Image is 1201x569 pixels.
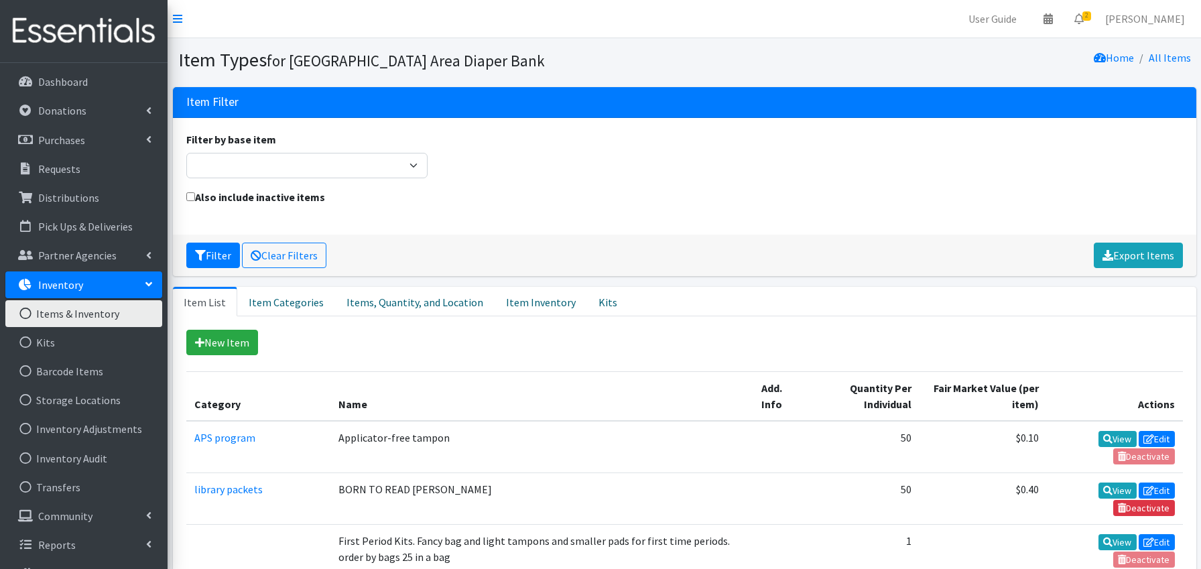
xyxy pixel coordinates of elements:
td: BORN TO READ [PERSON_NAME] [330,472,753,524]
a: Requests [5,155,162,182]
a: All Items [1149,51,1191,64]
a: Export Items [1094,243,1183,268]
a: View [1098,483,1137,499]
p: Purchases [38,133,85,147]
td: $0.40 [920,472,1047,524]
a: APS program [194,431,255,444]
a: Edit [1139,483,1175,499]
a: View [1098,534,1137,550]
a: Clear Filters [242,243,326,268]
p: Requests [38,162,80,176]
a: Distributions [5,184,162,211]
a: Partner Agencies [5,242,162,269]
a: 2 [1064,5,1094,32]
a: [PERSON_NAME] [1094,5,1196,32]
a: Reports [5,531,162,558]
p: Inventory [38,278,83,292]
th: Category [186,371,331,421]
td: Applicator-free tampon [330,421,753,473]
h1: Item Types [178,48,680,72]
a: Kits [5,329,162,356]
th: Add. Info [753,371,808,421]
a: Item Inventory [495,287,587,316]
th: Actions [1047,371,1182,421]
input: Also include inactive items [186,192,195,201]
a: Inventory [5,271,162,298]
h3: Item Filter [186,95,239,109]
button: Filter [186,243,240,268]
th: Name [330,371,753,421]
p: Distributions [38,191,99,204]
a: Pick Ups & Deliveries [5,213,162,240]
p: Partner Agencies [38,249,117,262]
a: library packets [194,483,263,496]
p: Pick Ups & Deliveries [38,220,133,233]
a: Transfers [5,474,162,501]
a: User Guide [958,5,1027,32]
a: View [1098,431,1137,447]
a: Deactivate [1113,500,1175,516]
a: New Item [186,330,258,355]
a: Item Categories [237,287,335,316]
th: Quantity Per Individual [808,371,920,421]
a: Items, Quantity, and Location [335,287,495,316]
a: Kits [587,287,629,316]
p: Donations [38,104,86,117]
small: for [GEOGRAPHIC_DATA] Area Diaper Bank [267,51,545,70]
a: Donations [5,97,162,124]
p: Dashboard [38,75,88,88]
a: Storage Locations [5,387,162,414]
a: Edit [1139,534,1175,550]
a: Home [1094,51,1134,64]
a: Community [5,503,162,529]
a: Inventory Audit [5,445,162,472]
th: Fair Market Value (per item) [920,371,1047,421]
img: HumanEssentials [5,9,162,54]
a: Edit [1139,431,1175,447]
a: Purchases [5,127,162,153]
label: Filter by base item [186,131,276,147]
a: Item List [173,287,237,316]
label: Also include inactive items [186,189,325,205]
a: Barcode Items [5,358,162,385]
a: Dashboard [5,68,162,95]
td: 50 [808,421,920,473]
a: Inventory Adjustments [5,416,162,442]
p: Reports [38,538,76,552]
td: $0.10 [920,421,1047,473]
a: Items & Inventory [5,300,162,327]
td: 50 [808,472,920,524]
p: Community [38,509,92,523]
span: 2 [1082,11,1091,21]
